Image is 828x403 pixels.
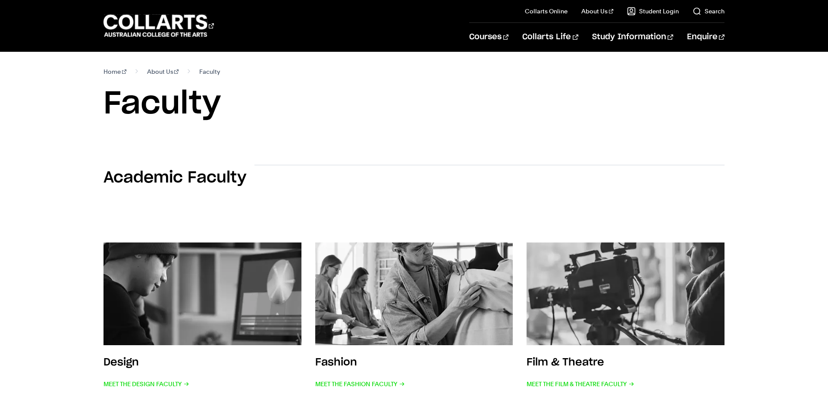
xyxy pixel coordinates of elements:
a: Collarts Life [522,23,578,51]
a: About Us [147,66,179,78]
h3: Fashion [315,357,357,368]
span: Faculty [199,66,220,78]
a: Home [103,66,126,78]
a: Search [693,7,724,16]
span: Meet the Fashion Faculty [315,378,405,390]
div: Go to homepage [103,13,214,38]
h1: Faculty [103,85,724,123]
a: Study Information [592,23,673,51]
a: Student Login [627,7,679,16]
h3: Film & Theatre [527,357,604,368]
h2: Academic Faculty [103,168,246,187]
a: Design Meet the Design Faculty [103,242,301,390]
span: Meet the Design Faculty [103,378,189,390]
h3: Design [103,357,139,368]
a: Enquire [687,23,724,51]
a: Collarts Online [525,7,568,16]
span: Meet the Film & Theatre Faculty [527,378,634,390]
a: Courses [469,23,508,51]
a: About Us [581,7,613,16]
a: Fashion Meet the Fashion Faculty [315,242,513,390]
a: Film & Theatre Meet the Film & Theatre Faculty [527,242,724,390]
